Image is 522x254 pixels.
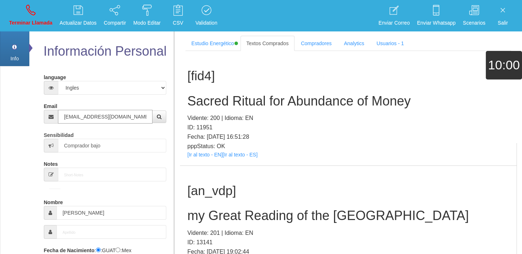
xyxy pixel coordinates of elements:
[131,2,163,29] a: Modo Editar
[96,247,101,252] input: :Quechi GUAT
[187,94,509,108] h2: Sacred Ritual for Abundance of Money
[371,36,409,51] a: Usuarios - 1
[9,19,53,27] p: Terminar Llamada
[57,206,167,220] input: Nombre
[57,2,99,29] a: Actualizar Datos
[490,2,515,29] a: Salir
[187,132,509,142] p: Fecha: [DATE] 16:51:28
[185,36,240,51] a: Estudio Energético
[241,36,295,51] a: Textos Comprados
[42,44,168,59] h2: Información Personal
[7,2,55,29] a: Terminar Llamada
[414,2,458,29] a: Enviar Whatsapp
[379,19,410,27] p: Enviar Correo
[58,110,153,124] input: Correo electrónico
[187,238,509,247] p: ID: 13141
[168,19,188,27] p: CSV
[116,247,120,252] input: :Yuca-Mex
[187,142,509,151] p: pppStatus: OK
[187,123,509,132] p: ID: 11951
[44,71,66,81] label: language
[104,19,126,27] p: Compartir
[60,19,97,27] p: Actualizar Datos
[295,36,338,51] a: Compradores
[44,100,57,110] label: Email
[101,2,129,29] a: Compartir
[44,196,63,206] label: Nombre
[58,168,167,181] input: Short-Notes
[133,19,160,27] p: Modo Editar
[195,19,217,27] p: Validation
[376,2,412,29] a: Enviar Correo
[460,2,488,29] a: Scenarios
[187,113,509,123] p: Vidente: 200 | Idioma: EN
[57,225,167,239] input: Apellido
[187,208,509,223] h2: my Great Reading of the [GEOGRAPHIC_DATA]
[44,129,74,139] label: Sensibilidad
[187,228,509,238] p: Vidente: 201 | Idioma: EN
[486,58,522,72] h1: 10:00
[493,19,513,27] p: Salir
[223,152,258,158] a: [Ir al texto - ES]
[187,184,509,198] h1: [an_vdp]
[58,139,167,152] input: Sensibilidad
[165,2,191,29] a: CSV
[417,19,456,27] p: Enviar Whatsapp
[44,158,58,168] label: Notes
[193,2,220,29] a: Validation
[44,244,95,254] label: Fecha de Nacimiento
[463,19,485,27] p: Scenarios
[187,69,509,83] h1: [fid4]
[187,152,222,158] a: [Ir al texto - EN]
[338,36,370,51] a: Analytics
